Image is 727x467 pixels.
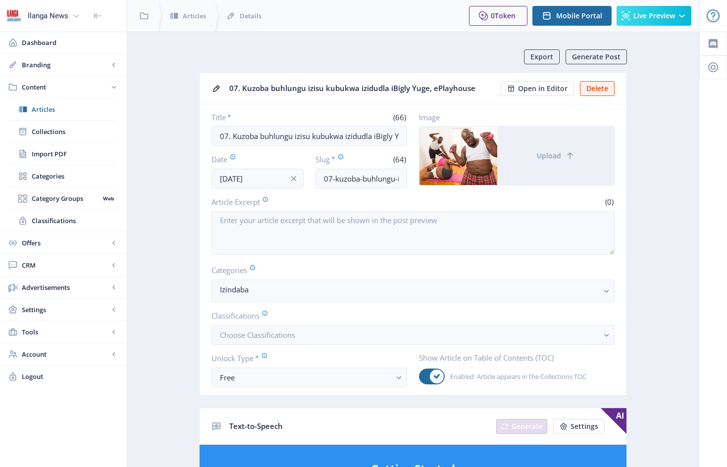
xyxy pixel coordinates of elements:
[547,419,605,434] a: New page
[10,210,117,232] a: Classifications
[32,193,100,203] span: Category Groups
[604,197,615,207] span: (0)
[537,152,561,160] span: Upload
[284,169,304,188] button: info
[530,53,553,61] span: Export
[22,260,109,270] span: CRM
[22,82,109,92] span: Content
[496,419,547,434] button: Generate
[10,165,117,187] a: Categories
[289,174,299,184] nb-icon: info
[211,280,615,302] button: Izindaba
[501,81,574,96] button: Open in Editor
[10,187,117,209] a: Category GroupsWeb
[10,121,117,142] a: Collections
[633,12,675,20] span: Live Preview
[211,126,407,146] input: Type Article Title ...
[392,154,407,164] span: (64)
[220,330,295,340] span: Choose Classifications
[566,49,627,64] button: Generate Post
[617,6,691,26] button: Live Preview
[580,81,615,96] button: Delete
[28,5,68,27] div: Ilanga News
[32,216,117,226] span: Classifications
[556,12,602,20] span: Mobile Portal
[240,11,261,21] span: Details
[211,368,407,387] button: Free
[32,149,117,159] span: Import PDF
[601,408,626,434] span: AI
[211,154,296,165] label: Date
[497,127,614,185] button: Upload
[211,112,306,122] label: Title
[22,372,119,381] span: Logout
[10,98,117,120] a: Articles
[211,265,607,276] label: Categories
[495,11,516,20] span: Token
[419,353,607,363] label: Show Article on Table of Contents (TOC)
[22,305,109,315] span: Settings
[6,8,22,24] img: 6e32966d-d278-493e-af78-9af65f0c2223.png
[553,419,605,434] button: Settings
[220,283,598,295] nb-select-label: Izindaba
[22,282,109,292] span: Advertisements
[22,238,109,248] span: Offers
[22,349,109,359] span: Account
[572,53,621,61] span: Generate Post
[32,127,117,137] span: Collections
[532,6,612,26] button: Mobile Portal
[211,325,615,345] button: Choose Classifications
[392,112,407,122] span: (66)
[32,104,117,114] span: Articles
[229,81,495,96] div: 07. Kuzoba buhlungu izisu kubukwa izidudla iBigly Yuge, ePlayhouse
[100,193,117,203] nb-badge: Web
[211,353,399,364] label: Unlock Type
[518,85,568,93] span: Open in Editor
[220,372,391,383] div: Free
[524,49,560,64] button: Export
[229,421,283,431] span: Text-to-Speech
[10,143,117,165] a: Import PDF
[445,371,586,382] span: Enabled: Article appears in the Collections TOC
[469,6,527,26] button: 0Token
[571,422,598,430] span: Settings
[315,154,358,165] label: Slug
[22,327,109,337] span: Tools
[419,112,607,122] label: Image
[32,171,117,181] span: Categories
[490,419,547,434] a: New page
[512,422,543,430] span: Generate
[22,60,109,70] span: Branding
[22,38,119,47] span: Dashboard
[211,196,409,207] label: Article Excerpt
[315,169,408,188] input: this-is-how-a-slug-looks-like
[211,169,304,188] input: Publishing Date
[211,310,607,321] label: Classifications
[183,11,206,21] span: Articles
